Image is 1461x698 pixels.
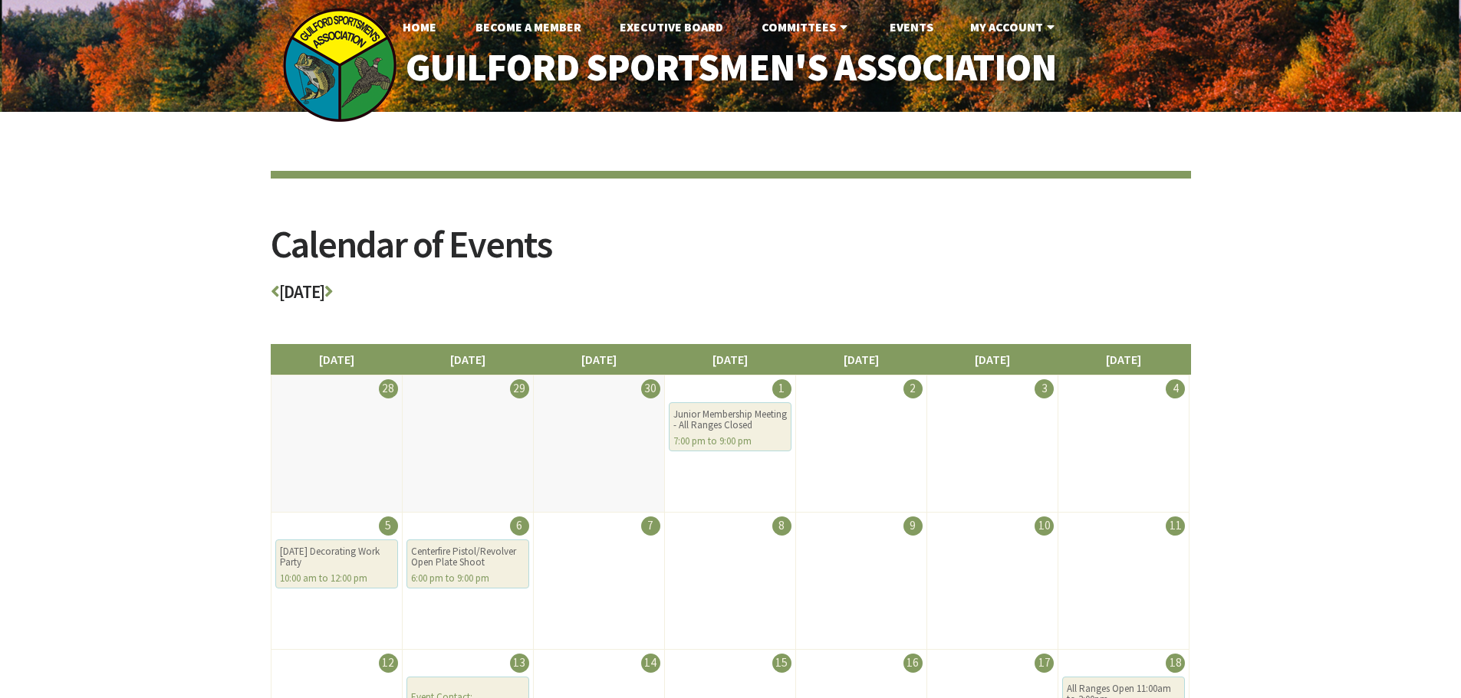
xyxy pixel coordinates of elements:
[463,11,594,42] a: Become A Member
[641,379,660,398] div: 30
[926,344,1058,375] li: [DATE]
[411,573,525,584] div: 6:00 pm to 9:00 pm
[271,283,1191,310] h3: [DATE]
[379,654,398,673] div: 12
[877,11,946,42] a: Events
[903,379,923,398] div: 2
[772,379,791,398] div: 1
[282,8,397,123] img: logo_sm.png
[533,344,665,375] li: [DATE]
[641,516,660,536] div: 7
[510,379,529,398] div: 29
[280,573,393,584] div: 10:00 am to 12:00 pm
[772,516,791,536] div: 8
[379,379,398,398] div: 28
[280,546,393,568] div: [DATE] Decorating Work Party
[903,516,923,536] div: 9
[1035,516,1054,536] div: 10
[795,344,927,375] li: [DATE]
[510,516,529,536] div: 6
[673,409,787,431] div: Junior Membership Meeting - All Ranges Closed
[903,654,923,673] div: 16
[641,654,660,673] div: 14
[1166,654,1185,673] div: 18
[402,344,534,375] li: [DATE]
[1166,516,1185,536] div: 11
[271,344,403,375] li: [DATE]
[1035,379,1054,398] div: 3
[664,344,796,375] li: [DATE]
[390,11,449,42] a: Home
[271,225,1191,283] h2: Calendar of Events
[749,11,864,42] a: Committees
[958,11,1071,42] a: My Account
[373,35,1088,100] a: Guilford Sportsmen's Association
[772,654,791,673] div: 15
[510,654,529,673] div: 13
[1035,654,1054,673] div: 17
[1166,379,1185,398] div: 4
[673,436,787,447] div: 7:00 pm to 9:00 pm
[411,546,525,568] div: Centerfire Pistol/Revolver Open Plate Shoot
[1058,344,1190,375] li: [DATE]
[607,11,735,42] a: Executive Board
[379,516,398,536] div: 5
